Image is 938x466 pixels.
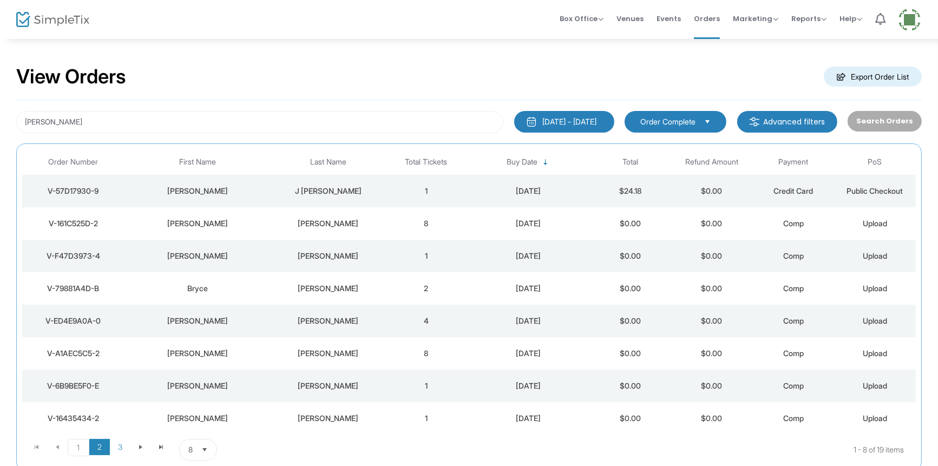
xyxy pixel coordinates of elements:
button: [DATE] - [DATE] [514,111,614,133]
div: 9/11/2025 [470,186,587,196]
span: Comp [783,381,804,390]
span: Comp [783,284,804,293]
span: Upload [863,284,887,293]
div: 9/11/2025 [470,251,587,261]
td: $24.18 [589,175,671,207]
img: filter [749,116,760,127]
div: Data table [22,149,916,435]
div: 9/10/2025 [470,316,587,326]
div: Benes [274,348,383,359]
div: Shane [127,316,268,326]
td: 1 [385,370,467,402]
td: $0.00 [671,370,753,402]
m-button: Advanced filters [737,111,837,133]
span: Upload [863,381,887,390]
span: Last Name [310,157,346,167]
span: Orders [694,5,720,32]
span: Comp [783,219,804,228]
div: Benes [274,413,383,424]
span: Comp [783,349,804,358]
div: 9/10/2025 [470,380,587,391]
th: Refund Amount [671,149,753,175]
div: V-F47D3973-4 [25,251,121,261]
div: 9/11/2025 [470,218,587,229]
div: V-161C525D-2 [25,218,121,229]
div: [DATE] - [DATE] [542,116,596,127]
td: $0.00 [589,240,671,272]
button: Select [197,439,212,460]
span: PoS [868,157,882,167]
span: Comp [783,251,804,260]
td: $0.00 [589,402,671,435]
td: $0.00 [589,337,671,370]
td: 8 [385,337,467,370]
th: Total Tickets [385,149,467,175]
span: Buy Date [507,157,537,167]
span: Go to the next page [130,439,151,455]
div: V-79881A4D-B [25,283,121,294]
span: Go to the last page [157,443,166,451]
span: Credit Card [773,186,813,195]
div: 9/10/2025 [470,413,587,424]
button: Select [700,116,715,128]
td: $0.00 [589,305,671,337]
span: Comp [783,414,804,423]
m-button: Export Order List [824,67,922,87]
td: 2 [385,272,467,305]
span: Sortable [541,158,550,167]
td: 1 [385,175,467,207]
span: Public Checkout [847,186,903,195]
td: 4 [385,305,467,337]
input: Search by name, email, phone, order number, ip address, or last 4 digits of card [16,111,503,133]
div: V-A1AEC5C5-2 [25,348,121,359]
div: Joseph [127,186,268,196]
span: Marketing [733,14,778,24]
span: Go to the next page [136,443,145,451]
div: Cory [127,413,268,424]
td: $0.00 [671,207,753,240]
td: 8 [385,207,467,240]
td: $0.00 [589,207,671,240]
span: Comp [783,316,804,325]
div: Shane [127,218,268,229]
span: Upload [863,219,887,228]
div: Benes [274,380,383,391]
div: Cory [127,251,268,261]
div: Cory [127,380,268,391]
span: Page 2 [89,439,110,455]
div: Bryce [127,283,268,294]
div: V-ED4E9A0A-0 [25,316,121,326]
th: Total [589,149,671,175]
div: Benes [274,283,383,294]
span: Events [657,5,681,32]
div: V-57D17930-9 [25,186,121,196]
span: Page 3 [110,439,130,455]
td: $0.00 [671,272,753,305]
td: 1 [385,240,467,272]
td: $0.00 [671,175,753,207]
div: Benes [274,316,383,326]
span: Order Complete [640,116,696,127]
td: $0.00 [671,305,753,337]
span: Box Office [560,14,604,24]
div: Benes [274,218,383,229]
span: Order Number [48,157,98,167]
div: J Benes [274,186,383,196]
td: $0.00 [589,272,671,305]
span: First Name [179,157,216,167]
div: 9/10/2025 [470,348,587,359]
span: Upload [863,349,887,358]
h2: View Orders [16,65,126,89]
span: 8 [188,444,193,455]
div: V-6B9BE5F0-E [25,380,121,391]
span: Reports [791,14,827,24]
div: 9/10/2025 [470,283,587,294]
img: monthly [526,116,537,127]
span: Payment [778,157,808,167]
td: $0.00 [589,370,671,402]
span: Upload [863,316,887,325]
td: $0.00 [671,337,753,370]
span: Page 1 [68,439,89,456]
td: 1 [385,402,467,435]
span: Upload [863,414,887,423]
